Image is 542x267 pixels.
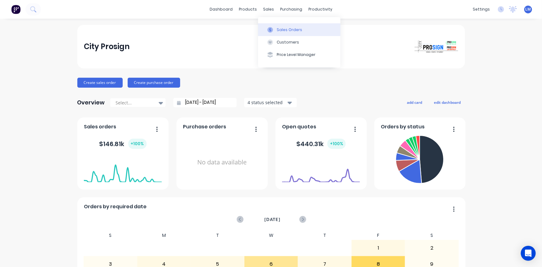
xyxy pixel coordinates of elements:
div: M [137,231,191,240]
span: Sales orders [84,123,116,131]
div: City Prosign [84,40,130,53]
div: + 100 % [128,139,147,149]
button: 4 status selected [244,98,297,107]
span: Purchase orders [183,123,226,131]
div: Overview [77,96,105,109]
button: add card [403,98,426,106]
div: 2 [405,240,458,256]
div: settings [470,5,493,14]
div: 1 [352,240,405,256]
div: purchasing [277,5,305,14]
button: edit dashboard [430,98,465,106]
span: LM [526,7,531,12]
button: Sales Orders [258,23,340,36]
button: Create sales order [77,78,123,88]
img: Factory [11,5,20,14]
img: City Prosign [415,40,458,53]
div: productivity [305,5,335,14]
div: S [84,231,137,240]
div: Price Level Manager [277,52,316,58]
div: T [191,231,244,240]
button: Customers [258,36,340,48]
div: F [352,231,405,240]
div: Customers [277,39,299,45]
button: Price Level Manager [258,48,340,61]
button: Create purchase order [128,78,180,88]
div: T [298,231,352,240]
div: $ 146.81k [99,139,147,149]
div: $ 440.31k [296,139,346,149]
a: dashboard [207,5,236,14]
div: No data available [183,133,261,192]
div: + 100 % [327,139,346,149]
div: 4 status selected [248,99,287,106]
span: [DATE] [264,216,280,223]
div: W [244,231,298,240]
div: Open Intercom Messenger [521,246,536,261]
span: Orders by status [381,123,425,131]
div: Sales Orders [277,27,302,33]
div: S [405,231,459,240]
div: products [236,5,260,14]
span: Open quotes [282,123,316,131]
div: sales [260,5,277,14]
